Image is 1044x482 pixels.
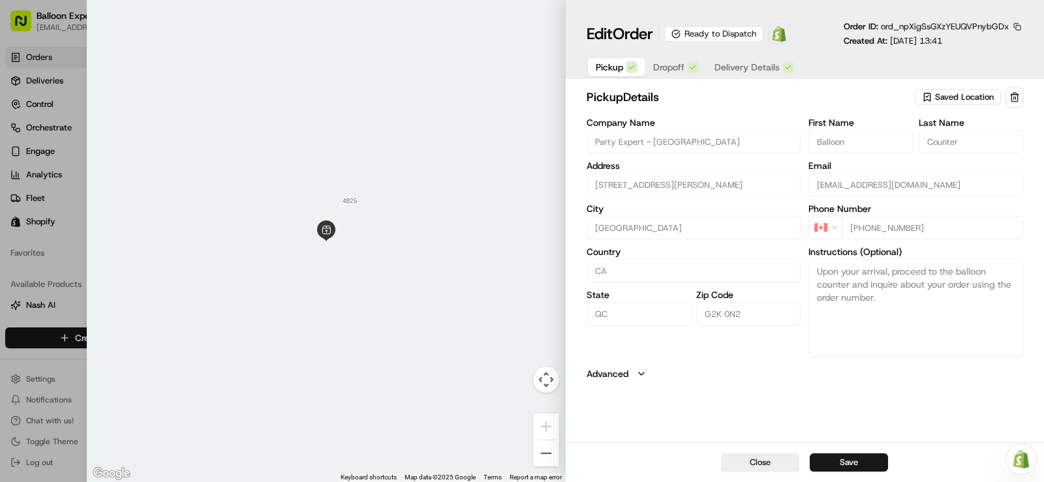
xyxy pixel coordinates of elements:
[844,21,1009,33] p: Order ID:
[915,88,1003,106] button: Saved Location
[587,204,801,213] label: City
[587,216,801,239] input: Enter city
[696,302,801,325] input: Enter zip code
[587,259,801,282] input: Enter country
[808,118,913,127] label: First Name
[533,414,559,440] button: Zoom in
[664,26,763,42] div: Ready to Dispatch
[341,473,397,482] button: Keyboard shortcuts
[533,440,559,466] button: Zoom out
[613,23,653,44] span: Order
[714,61,780,74] span: Delivery Details
[587,23,653,44] h1: Edit
[808,247,1023,256] label: Instructions (Optional)
[810,453,888,472] button: Save
[919,130,1023,153] input: Enter last name
[405,474,476,481] span: Map data ©2025 Google
[808,130,913,153] input: Enter first name
[890,35,942,46] span: [DATE] 13:41
[587,302,691,325] input: Enter state
[808,204,1023,213] label: Phone Number
[533,367,559,393] button: Map camera controls
[587,130,801,153] input: Enter company name
[510,474,562,481] a: Report a map error
[919,118,1023,127] label: Last Name
[696,290,801,299] label: Zip Code
[587,173,801,196] input: 4825 Pierre-Bertrand Blvd, Suite 100, Québec City, QC G2K 0N2, CA
[587,161,801,170] label: Address
[587,367,628,380] label: Advanced
[808,173,1023,196] input: Enter email
[935,91,994,103] span: Saved Location
[484,474,502,481] a: Terms (opens in new tab)
[844,35,942,47] p: Created At:
[808,161,1023,170] label: Email
[587,247,801,256] label: Country
[653,61,684,74] span: Dropoff
[587,118,801,127] label: Company Name
[596,61,623,74] span: Pickup
[769,23,790,44] a: Shopify
[587,367,1023,380] button: Advanced
[808,259,1023,357] textarea: Upon your arrival, proceed to the balloon counter and inquire about your order using the order nu...
[721,453,799,472] button: Close
[881,21,1009,32] span: ord_npXigSsGXzYEUQVPnybGDx
[771,26,787,42] img: Shopify
[90,465,133,482] a: Open this area in Google Maps (opens a new window)
[587,88,912,106] h2: pickup Details
[842,216,1023,239] input: Enter phone number
[90,465,133,482] img: Google
[587,290,691,299] label: State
